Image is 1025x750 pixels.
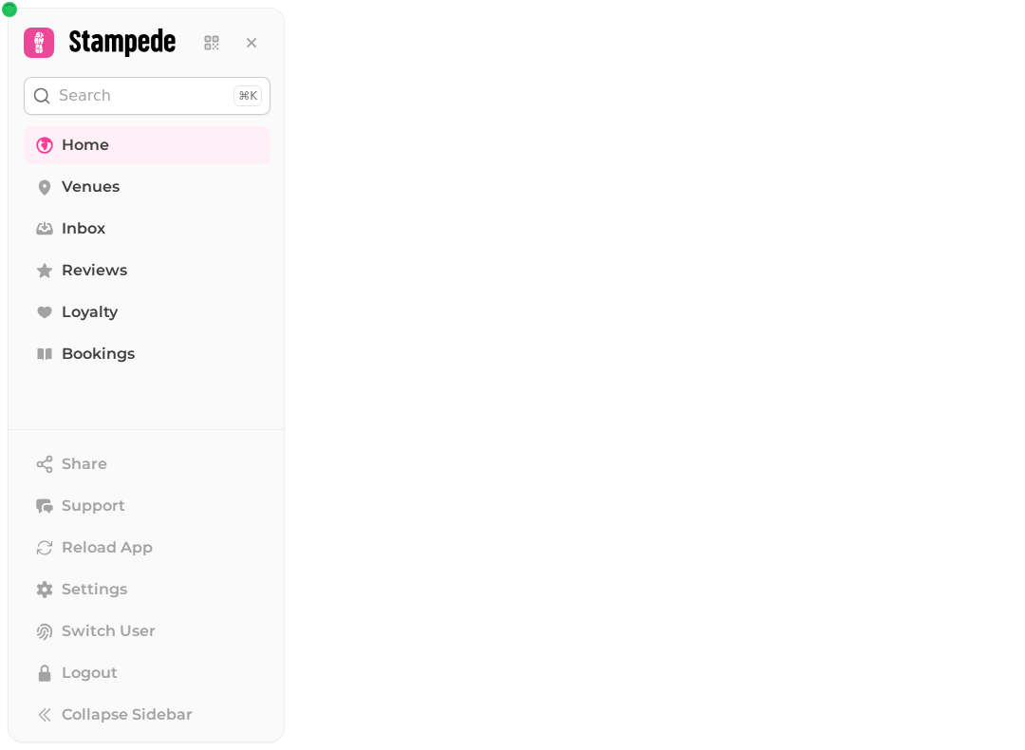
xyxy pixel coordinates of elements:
span: Home [62,134,109,157]
a: Settings [24,571,270,609]
span: Settings [62,578,127,601]
a: Bookings [24,335,270,373]
span: Switch User [62,620,156,643]
button: Logout [24,654,270,692]
a: Loyalty [24,293,270,331]
a: Home [24,126,270,164]
button: Reload App [24,529,270,567]
button: Support [24,487,270,525]
span: Bookings [62,343,135,366]
span: Loyalty [62,301,118,324]
span: Support [62,495,125,517]
span: Venues [62,176,120,198]
span: Inbox [62,217,105,240]
a: Reviews [24,252,270,290]
button: Search⌘K [24,77,270,115]
a: Venues [24,168,270,206]
a: Inbox [24,210,270,248]
div: ⌘K [233,85,262,106]
span: Share [62,453,107,476]
span: Reviews [62,259,127,282]
span: Logout [62,662,118,684]
button: Collapse Sidebar [24,696,270,734]
button: Share [24,445,270,483]
p: Search [59,84,111,107]
span: Reload App [62,536,153,559]
button: Switch User [24,612,270,650]
span: Collapse Sidebar [62,703,193,726]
